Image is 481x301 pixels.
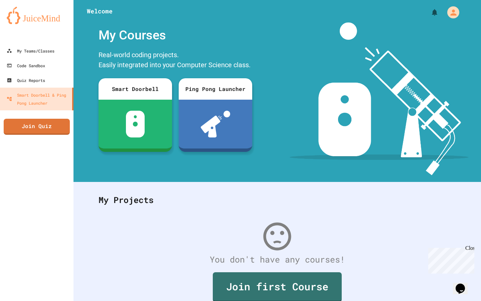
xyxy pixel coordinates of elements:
div: You don't have any courses! [92,253,463,266]
div: Ping Pong Launcher [179,78,252,100]
div: My Notifications [418,7,440,18]
img: logo-orange.svg [7,7,67,24]
div: My Teams/Classes [7,47,54,55]
div: Code Sandbox [7,62,45,70]
iframe: chat widget [426,245,474,274]
div: Real-world coding projects. Easily integrated into your Computer Science class. [95,48,256,73]
img: banner-image-my-projects.png [290,22,469,175]
iframe: chat widget [453,274,474,294]
div: Chat with us now!Close [3,3,46,42]
div: Smart Doorbell [99,78,172,100]
img: sdb-white.svg [126,111,145,137]
div: My Courses [95,22,256,48]
div: Quiz Reports [7,76,45,84]
div: My Projects [92,187,463,213]
a: Join Quiz [4,119,70,135]
div: Smart Doorbell & Ping Pong Launcher [7,91,69,107]
div: My Account [440,5,461,20]
img: ppl-with-ball.png [201,111,230,137]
